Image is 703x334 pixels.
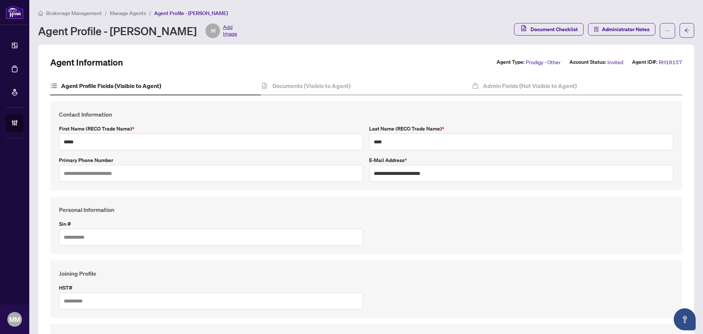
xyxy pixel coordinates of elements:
li: / [149,9,151,17]
button: Document Checklist [514,23,584,36]
button: Administrator Notes [588,23,655,36]
h4: Agent Profile Fields (Visible to Agent) [61,81,161,90]
span: Add Image [223,23,237,38]
span: Document Checklist [531,23,578,35]
label: Primary Phone Number [59,156,363,164]
span: ellipsis [665,28,670,33]
label: Sin # [59,220,363,228]
h4: Admin Fields (Not Visible to Agent) [483,81,577,90]
h4: Documents (Visible to Agent) [272,81,350,90]
li: / [105,9,107,17]
h4: Joining Profile [59,269,673,278]
span: Agent Profile - [PERSON_NAME] [154,10,228,16]
label: First Name (RECO Trade Name) [59,125,363,133]
span: Invited [607,58,623,66]
button: Open asap [674,308,696,330]
span: JR [210,27,216,35]
span: RH18157 [659,58,682,66]
h4: Contact Information [59,110,673,119]
span: Administrator Notes [602,23,650,35]
span: arrow-left [684,28,689,33]
label: Agent Type: [496,58,524,66]
h4: Personal Information [59,205,673,214]
span: Brokerage Management [46,10,102,16]
img: logo [6,5,23,19]
label: HST# [59,284,363,292]
span: solution [594,27,599,32]
h2: Agent Information [50,56,123,68]
label: E-mail Address [369,156,673,164]
span: Prodigy - Other [526,58,561,66]
div: Agent Profile - [PERSON_NAME] [38,23,237,38]
span: MM [9,314,20,324]
label: Last Name (RECO Trade Name) [369,125,673,133]
label: Agent ID#: [632,58,657,66]
span: home [38,11,43,16]
label: Account Status: [569,58,606,66]
span: Manage Agents [110,10,146,16]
